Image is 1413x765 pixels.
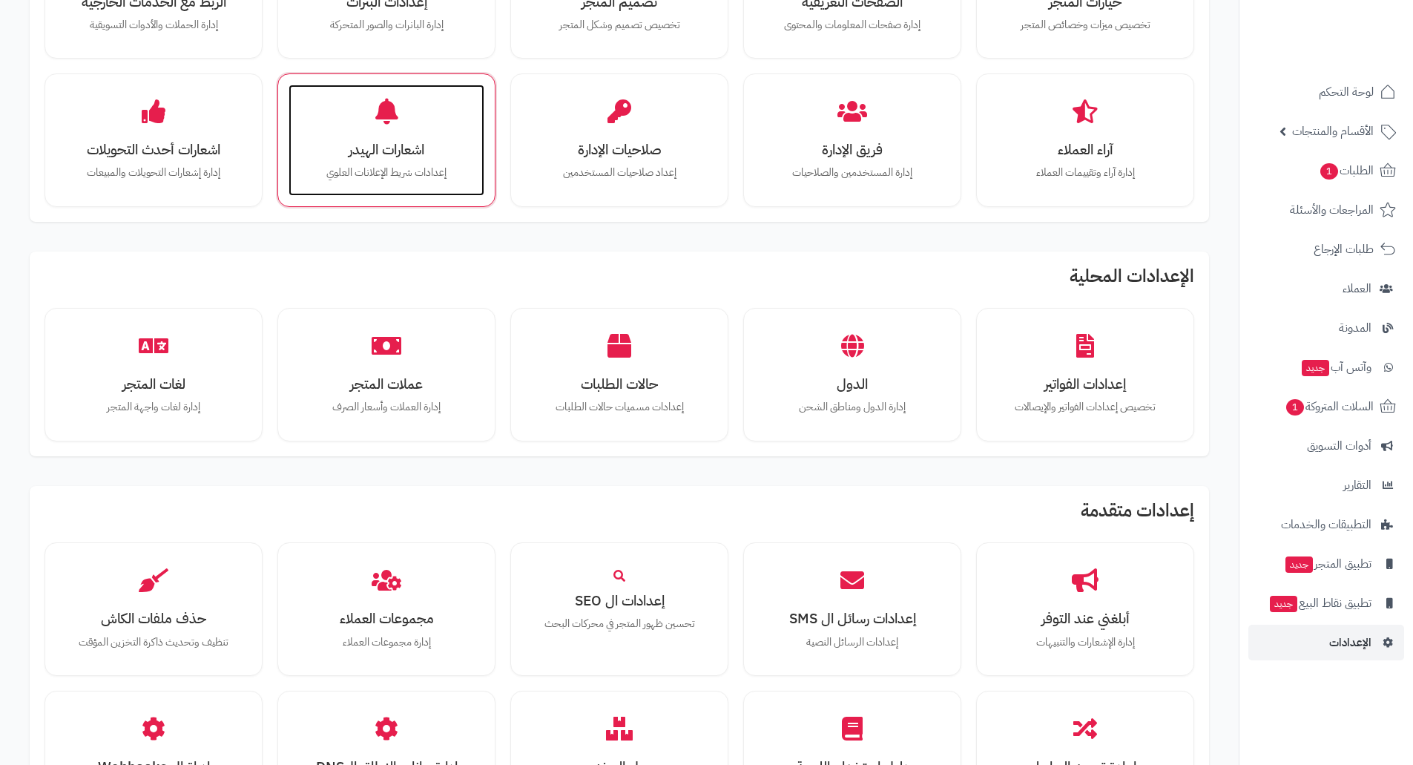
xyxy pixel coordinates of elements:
[1248,625,1404,660] a: الإعدادات
[1343,278,1371,299] span: العملاء
[1248,349,1404,385] a: وآتس آبجديد
[536,593,702,608] h3: إعدادات ال SEO
[769,142,935,157] h3: فريق الإدارة
[1002,634,1168,651] p: إدارة الإشعارات والتنبيهات
[1248,428,1404,464] a: أدوات التسويق
[303,17,470,33] p: إدارة البانرات والصور المتحركة
[1285,396,1374,417] span: السلات المتروكة
[1002,611,1168,626] h3: أبلغني عند التوفر
[536,376,702,392] h3: حالات الطلبات
[754,85,950,196] a: فريق الإدارةإدارة المستخدمين والصلاحيات
[1002,165,1168,181] p: إدارة آراء وتقييمات العملاء
[521,85,717,196] a: صلاحيات الإدارةإعداد صلاحيات المستخدمين
[987,554,1183,665] a: أبلغني عند التوفرإدارة الإشعارات والتنبيهات
[1248,74,1404,110] a: لوحة التحكم
[1300,357,1371,378] span: وآتس آب
[56,554,251,665] a: حذف ملفات الكاشتنظيف وتحديث ذاكرة التخزين المؤقت
[1286,399,1304,416] span: 1
[1302,360,1329,376] span: جديد
[769,17,935,33] p: إدارة صفحات المعلومات والمحتوى
[1248,232,1404,267] a: طلبات الإرجاع
[769,634,935,651] p: إعدادات الرسائل النصية
[56,85,251,196] a: اشعارات أحدث التحويلاتإدارة إشعارات التحويلات والمبيعات
[769,611,935,626] h3: إعدادات رسائل ال SMS
[1248,507,1404,542] a: التطبيقات والخدمات
[1248,271,1404,306] a: العملاء
[289,319,484,430] a: عملات المتجرإدارة العملات وأسعار الصرف
[1290,200,1374,220] span: المراجعات والأسئلة
[987,319,1183,430] a: إعدادات الفواتيرتخصيص إعدادات الفواتير والإيصالات
[754,319,950,430] a: الدولإدارة الدول ومناطق الشحن
[1248,585,1404,621] a: تطبيق نقاط البيعجديد
[303,634,470,651] p: إدارة مجموعات العملاء
[303,399,470,416] p: إدارة العملات وأسعار الصرف
[769,165,935,181] p: إدارة المستخدمين والصلاحيات
[1248,153,1404,188] a: الطلبات1
[1284,554,1371,574] span: تطبيق المتجر
[1248,192,1404,228] a: المراجعات والأسئلة
[70,17,237,33] p: إدارة الحملات والأدوات التسويقية
[1285,556,1313,573] span: جديد
[1329,632,1371,653] span: الإعدادات
[536,17,702,33] p: تخصيص تصميم وشكل المتجر
[70,399,237,416] p: إدارة لغات واجهة المتجر
[987,85,1183,196] a: آراء العملاءإدارة آراء وتقييمات العملاء
[70,611,237,626] h3: حذف ملفات الكاش
[70,634,237,651] p: تنظيف وتحديث ذاكرة التخزين المؤقت
[1002,399,1168,416] p: تخصيص إعدادات الفواتير والإيصالات
[536,616,702,632] p: تحسين ظهور المتجر في محركات البحث
[1270,596,1297,612] span: جديد
[1002,17,1168,33] p: تخصيص ميزات وخصائص المتجر
[1248,310,1404,346] a: المدونة
[1307,436,1371,456] span: أدوات التسويق
[1319,82,1374,102] span: لوحة التحكم
[45,501,1194,528] h2: إعدادات متقدمة
[1248,546,1404,582] a: تطبيق المتجرجديد
[521,319,717,430] a: حالات الطلباتإعدادات مسميات حالات الطلبات
[536,165,702,181] p: إعداد صلاحيات المستخدمين
[1314,239,1374,260] span: طلبات الإرجاع
[289,554,484,665] a: مجموعات العملاءإدارة مجموعات العملاء
[70,376,237,392] h3: لغات المتجر
[70,142,237,157] h3: اشعارات أحدث التحويلات
[303,376,470,392] h3: عملات المتجر
[1002,376,1168,392] h3: إعدادات الفواتير
[45,266,1194,293] h2: الإعدادات المحلية
[56,319,251,430] a: لغات المتجرإدارة لغات واجهة المتجر
[1281,514,1371,535] span: التطبيقات والخدمات
[70,165,237,181] p: إدارة إشعارات التحويلات والمبيعات
[1292,121,1374,142] span: الأقسام والمنتجات
[303,611,470,626] h3: مجموعات العملاء
[289,85,484,196] a: اشعارات الهيدرإعدادات شريط الإعلانات العلوي
[521,554,717,647] a: إعدادات ال SEOتحسين ظهور المتجر في محركات البحث
[1320,163,1338,180] span: 1
[1339,318,1371,338] span: المدونة
[1248,389,1404,424] a: السلات المتروكة1
[1268,593,1371,614] span: تطبيق نقاط البيع
[769,376,935,392] h3: الدول
[303,142,470,157] h3: اشعارات الهيدر
[536,142,702,157] h3: صلاحيات الإدارة
[1002,142,1168,157] h3: آراء العملاء
[1343,475,1371,496] span: التقارير
[536,399,702,416] p: إعدادات مسميات حالات الطلبات
[303,165,470,181] p: إعدادات شريط الإعلانات العلوي
[1319,160,1374,181] span: الطلبات
[1248,467,1404,503] a: التقارير
[754,554,950,665] a: إعدادات رسائل ال SMSإعدادات الرسائل النصية
[769,399,935,416] p: إدارة الدول ومناطق الشحن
